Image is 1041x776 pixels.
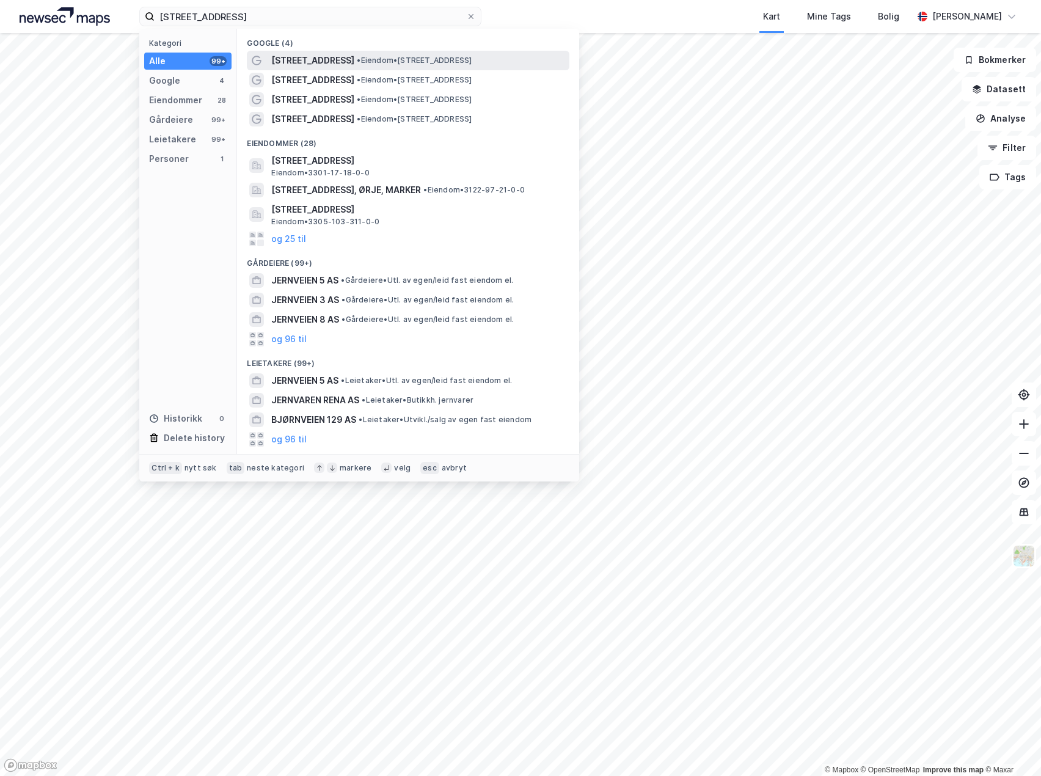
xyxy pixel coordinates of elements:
div: Gårdeiere (99+) [237,249,579,271]
span: [STREET_ADDRESS], ØRJE, MARKER [271,183,421,197]
span: Eiendom • [STREET_ADDRESS] [357,56,472,65]
div: 0 [217,414,227,423]
span: • [357,56,360,65]
span: Eiendom • 3301-17-18-0-0 [271,168,369,178]
span: Gårdeiere • Utl. av egen/leid fast eiendom el. [342,315,514,324]
span: • [357,75,360,84]
span: JERNVAREN RENA AS [271,393,359,408]
span: • [357,114,360,123]
button: Bokmerker [954,48,1036,72]
iframe: Chat Widget [980,717,1041,776]
span: JERNVEIEN 5 AS [271,373,338,388]
button: og 25 til [271,232,306,246]
span: JERNVEIEN 8 AS [271,312,339,327]
div: avbryt [442,463,467,473]
div: Bolig [878,9,899,24]
div: markere [340,463,371,473]
div: [PERSON_NAME] [932,9,1002,24]
span: Leietaker • Utvikl./salg av egen fast eiendom [359,415,531,425]
div: Ctrl + k [149,462,182,474]
span: • [341,276,345,285]
div: nytt søk [184,463,217,473]
div: Kart [763,9,780,24]
div: Leietakere (99+) [237,349,579,371]
div: tab [227,462,245,474]
span: • [342,295,345,304]
div: 99+ [210,56,227,66]
span: • [423,185,427,194]
div: Kontrollprogram for chat [980,717,1041,776]
button: og 96 til [271,332,307,346]
div: Google [149,73,180,88]
span: Eiendom • 3122-97-21-0-0 [423,185,525,195]
a: Improve this map [923,766,984,774]
span: • [362,395,365,404]
div: Alle [149,54,166,68]
button: Filter [977,136,1036,160]
span: • [357,95,360,104]
button: Analyse [965,106,1036,131]
span: Leietaker • Utl. av egen/leid fast eiendom el. [341,376,512,386]
div: Gårdeiere [149,112,193,127]
div: Mine Tags [807,9,851,24]
div: esc [420,462,439,474]
div: 99+ [210,134,227,144]
div: Personer (1) [237,449,579,471]
div: Google (4) [237,29,579,51]
div: 1 [217,154,227,164]
input: Søk på adresse, matrikkel, gårdeiere, leietakere eller personer [155,7,466,26]
span: JERNVEIEN 3 AS [271,293,339,307]
div: Eiendommer (28) [237,129,579,151]
a: Mapbox homepage [4,758,57,772]
span: [STREET_ADDRESS] [271,112,354,126]
span: Eiendom • [STREET_ADDRESS] [357,75,472,85]
span: Eiendom • [STREET_ADDRESS] [357,95,472,104]
span: Leietaker • Butikkh. jernvarer [362,395,473,405]
button: og 96 til [271,432,307,447]
span: Gårdeiere • Utl. av egen/leid fast eiendom el. [341,276,513,285]
div: 4 [217,76,227,86]
span: [STREET_ADDRESS] [271,73,354,87]
span: JERNVEIEN 5 AS [271,273,338,288]
img: logo.a4113a55bc3d86da70a041830d287a7e.svg [20,7,110,26]
div: velg [394,463,411,473]
span: [STREET_ADDRESS] [271,202,564,217]
img: Z [1012,544,1036,568]
div: neste kategori [247,463,304,473]
span: [STREET_ADDRESS] [271,153,564,168]
span: Eiendom • [STREET_ADDRESS] [357,114,472,124]
div: Historikk [149,411,202,426]
a: OpenStreetMap [861,766,920,774]
span: • [342,315,345,324]
span: • [359,415,362,424]
div: Leietakere [149,132,196,147]
span: Eiendom • 3305-103-311-0-0 [271,217,379,227]
div: Eiendommer [149,93,202,108]
div: 28 [217,95,227,105]
span: Gårdeiere • Utl. av egen/leid fast eiendom el. [342,295,514,305]
button: Datasett [962,77,1036,101]
span: [STREET_ADDRESS] [271,53,354,68]
span: [STREET_ADDRESS] [271,92,354,107]
div: 99+ [210,115,227,125]
span: • [341,376,345,385]
div: Delete history [164,431,225,445]
div: Personer [149,152,189,166]
span: BJØRNVEIEN 129 AS [271,412,356,427]
a: Mapbox [825,766,858,774]
button: Tags [979,165,1036,189]
div: Kategori [149,38,232,48]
